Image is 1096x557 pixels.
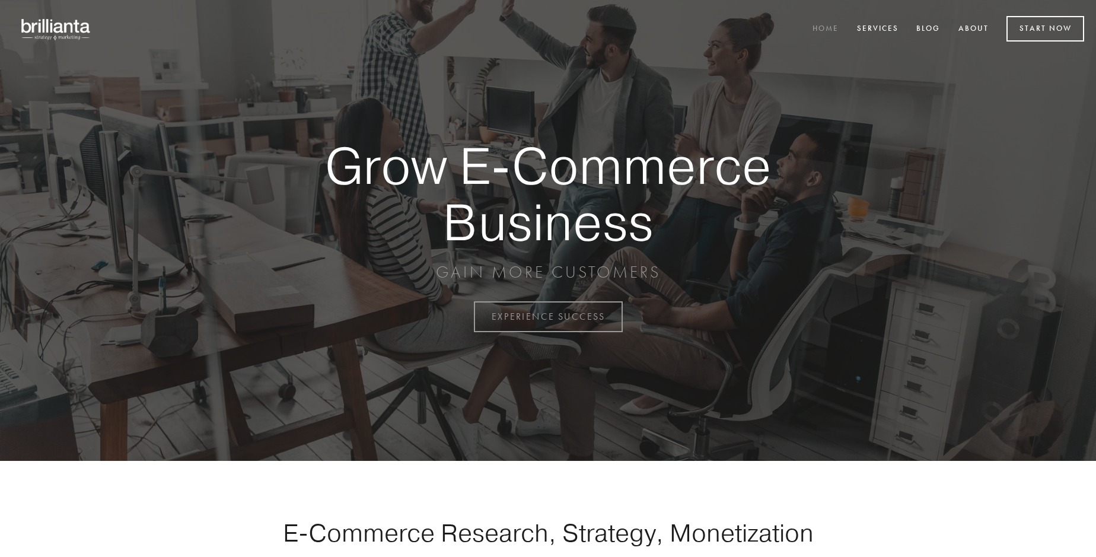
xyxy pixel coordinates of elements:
p: GAIN MORE CUSTOMERS [283,262,813,283]
a: Services [849,20,906,39]
h1: E-Commerce Research, Strategy, Monetization [246,518,850,548]
a: EXPERIENCE SUCCESS [474,301,623,332]
a: Start Now [1006,16,1084,42]
a: Home [805,20,846,39]
strong: Grow E-Commerce Business [283,138,813,250]
img: brillianta - research, strategy, marketing [12,12,101,46]
a: Blog [909,20,948,39]
a: About [951,20,996,39]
